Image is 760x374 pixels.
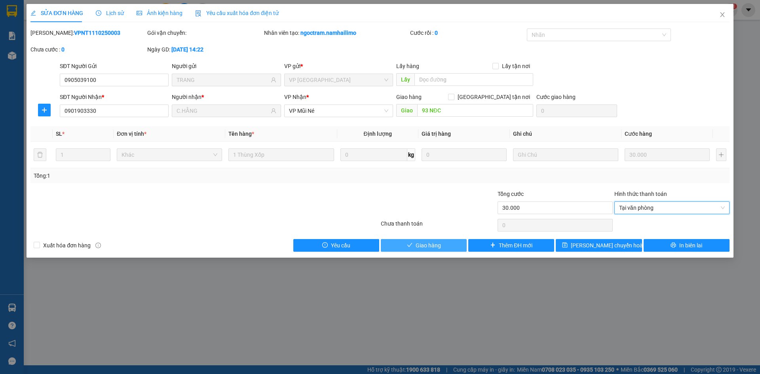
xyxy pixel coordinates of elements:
div: Chưa thanh toán [380,219,497,233]
input: 0 [422,148,507,161]
button: checkGiao hàng [381,239,467,252]
input: 0 [625,148,710,161]
input: Tên người gửi [177,76,269,84]
span: kg [407,148,415,161]
span: Ảnh kiện hàng [137,10,182,16]
span: info-circle [95,243,101,248]
span: edit [30,10,36,16]
div: Người nhận [172,93,281,101]
span: SL [56,131,62,137]
div: SĐT Người Nhận [60,93,169,101]
b: VPNT1110250003 [74,30,120,36]
span: [GEOGRAPHIC_DATA] tận nơi [454,93,533,101]
div: Người gửi [172,62,281,70]
span: Lấy tận nơi [499,62,533,70]
span: Giao hàng [416,241,441,250]
label: Cước giao hàng [536,94,576,100]
button: plus [716,148,726,161]
div: VP gửi [284,62,393,70]
b: ngoctram.namhailimo [300,30,356,36]
div: Cước rồi : [410,28,525,37]
button: plusThêm ĐH mới [468,239,554,252]
span: plus [490,242,496,249]
span: Giá trị hàng [422,131,451,137]
div: SĐT Người Gửi [60,62,169,70]
span: Thêm ĐH mới [499,241,532,250]
span: Tên hàng [228,131,254,137]
span: user [271,77,276,83]
button: printerIn biên lai [644,239,730,252]
div: Nhân viên tạo: [264,28,408,37]
button: delete [34,148,46,161]
input: Dọc đường [414,73,533,86]
span: clock-circle [96,10,101,16]
span: In biên lai [679,241,702,250]
b: 0 [435,30,438,36]
button: save[PERSON_NAME] chuyển hoàn [556,239,642,252]
input: VD: Bàn, Ghế [228,148,334,161]
span: Đơn vị tính [117,131,146,137]
span: VP Mũi Né [289,105,388,117]
span: printer [671,242,676,249]
label: Hình thức thanh toán [614,191,667,197]
div: Chưa cước : [30,45,146,54]
span: Lấy hàng [396,63,419,69]
span: Khác [122,149,217,161]
span: Xuất hóa đơn hàng [40,241,94,250]
span: Tổng cước [498,191,524,197]
span: Lịch sử [96,10,124,16]
span: Định lượng [364,131,392,137]
button: exclamation-circleYêu cầu [293,239,379,252]
span: Cước hàng [625,131,652,137]
span: VP Nhận [284,94,306,100]
button: Close [711,4,733,26]
b: [DATE] 14:22 [171,46,203,53]
span: exclamation-circle [322,242,328,249]
input: Dọc đường [417,104,533,117]
span: user [271,108,276,114]
span: plus [38,107,50,113]
span: check [407,242,412,249]
input: Cước giao hàng [536,104,617,117]
b: 0 [61,46,65,53]
span: save [562,242,568,249]
span: [PERSON_NAME] chuyển hoàn [571,241,646,250]
div: Ngày GD: [147,45,262,54]
th: Ghi chú [510,126,621,142]
span: Yêu cầu [331,241,350,250]
div: Gói vận chuyển: [147,28,262,37]
span: Lấy [396,73,414,86]
div: Tổng: 1 [34,171,293,180]
input: Ghi Chú [513,148,618,161]
div: [PERSON_NAME]: [30,28,146,37]
input: Tên người nhận [177,106,269,115]
span: Tại văn phòng [619,202,725,214]
img: icon [195,10,201,17]
span: Giao [396,104,417,117]
span: close [719,11,726,18]
span: Yêu cầu xuất hóa đơn điện tử [195,10,279,16]
button: plus [38,104,51,116]
span: Giao hàng [396,94,422,100]
span: SỬA ĐƠN HÀNG [30,10,83,16]
span: picture [137,10,142,16]
span: VP Nha Trang [289,74,388,86]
